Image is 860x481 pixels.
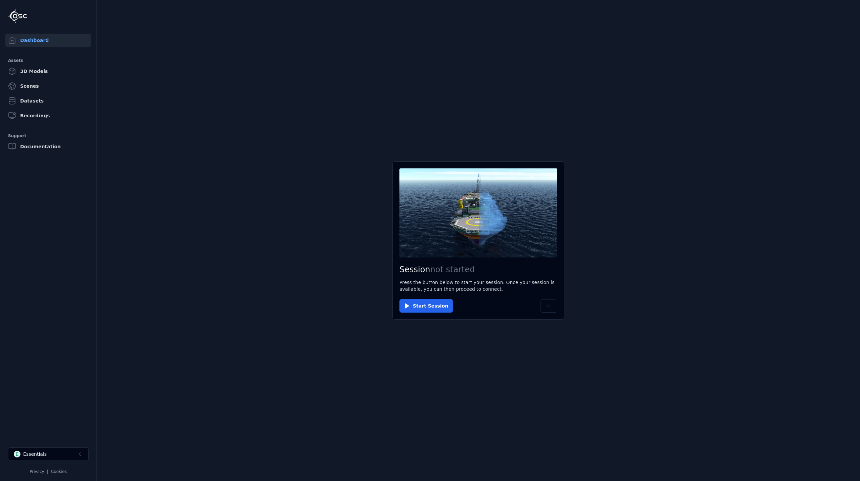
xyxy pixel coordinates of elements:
button: Start Session [399,299,453,313]
div: E [14,451,20,457]
a: Cookies [51,469,67,474]
a: Privacy [30,469,44,474]
a: 3D Models [5,65,91,78]
h2: Session [399,264,557,275]
a: Dashboard [5,34,91,47]
a: Recordings [5,109,91,122]
div: Support [8,132,88,140]
a: Datasets [5,94,91,108]
img: Logo [8,9,27,23]
button: Select a workspace [8,447,89,461]
div: Assets [8,56,88,65]
span: not started [430,265,475,274]
span: | [47,469,48,474]
a: Scenes [5,79,91,93]
p: Press the button below to start your session. Once your session is available, you can then procee... [399,279,557,292]
a: Documentation [5,140,91,153]
div: Essentials [23,451,47,457]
